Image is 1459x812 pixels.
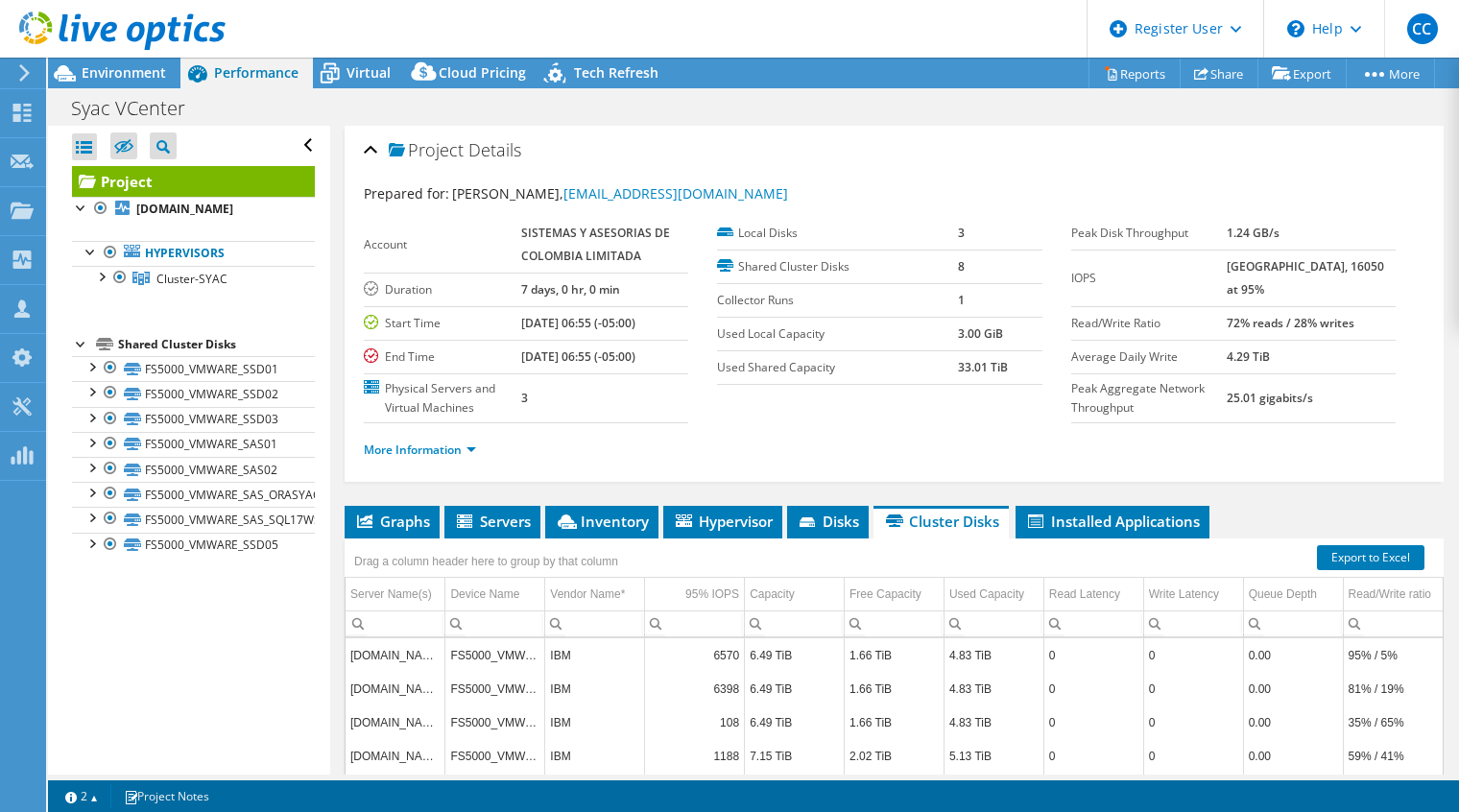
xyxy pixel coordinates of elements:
label: Start Time [364,314,521,333]
label: Average Daily Write [1071,347,1228,367]
span: Cluster-SYAC [156,271,227,287]
td: Column Capacity, Value 6.49 TiB [745,672,845,705]
td: Column Used Capacity, Filter cell [944,610,1043,636]
span: Cluster Disks [883,512,999,531]
span: CC [1407,13,1438,44]
td: Column Device Name, Value FS5000_VMWARE_SSD01 [445,638,545,672]
td: Column Used Capacity, Value 4.83 TiB [944,638,1043,672]
a: FS5000_VMWARE_SAS02 [72,457,315,482]
label: Duration [364,280,521,299]
td: Column Vendor Name*, Filter cell [545,610,645,636]
td: Column 95% IOPS, Value 2102 [645,773,745,806]
td: Column Free Capacity, Value 2.02 TiB [845,773,945,806]
td: Column Free Capacity, Value 1.66 TiB [845,672,945,705]
a: More Information [364,442,476,458]
td: Column Used Capacity, Value 5.13 TiB [944,773,1043,806]
label: Local Disks [717,224,957,243]
span: Project [389,141,464,160]
b: 72% reads / 28% writes [1227,315,1354,331]
div: Read/Write ratio [1349,583,1431,606]
a: FS5000_VMWARE_SSD01 [72,356,315,381]
td: Column Read/Write ratio, Value 95% / 5% [1343,638,1443,672]
td: Column Device Name, Value FS5000_VMWARE_SSD01 [445,672,545,705]
a: FS5000_VMWARE_SSD03 [72,407,315,432]
td: Column Read Latency, Value 0 [1043,739,1143,773]
td: Free Capacity Column [845,578,945,611]
a: FS5000_VMWARE_SAS01 [72,432,315,457]
td: Column Device Name, Value FS5000_VMWARE_SSD02 [445,739,545,773]
td: Column Vendor Name*, Value IBM [545,705,645,739]
b: 3.00 GiB [958,325,1003,342]
div: Drag a column header here to group by that column [349,548,623,575]
td: Column Vendor Name*, Value IBM [545,638,645,672]
td: Column Queue Depth, Value 0.00 [1243,739,1343,773]
span: Servers [454,512,531,531]
a: FS5000_VMWARE_SAS_SQL17WS16_DB [72,507,315,532]
td: Column Write Latency, Value 0 [1143,705,1243,739]
span: Graphs [354,512,430,531]
label: Read/Write Ratio [1071,314,1228,333]
label: Used Local Capacity [717,324,957,344]
label: Collector Runs [717,291,957,310]
td: Column Read/Write ratio, Value 35% / 65% [1343,705,1443,739]
svg: \n [1287,20,1304,37]
div: Server Name(s) [350,583,432,606]
div: Shared Cluster Disks [118,333,315,356]
td: Column Read Latency, Filter cell [1043,610,1143,636]
div: Free Capacity [849,583,921,606]
td: Column 95% IOPS, Filter cell [645,610,745,636]
b: SISTEMAS Y ASESORIAS DE COLOMBIA LIMITADA [521,225,670,264]
td: Column Write Latency, Value 0 [1143,638,1243,672]
span: Inventory [555,512,649,531]
a: FS5000_VMWARE_SSD05 [72,533,315,558]
a: Project [72,166,315,197]
td: Column Write Latency, Filter cell [1143,610,1243,636]
td: Column Device Name, Value FS5000_VMWARE_SSD01 [445,705,545,739]
div: Read Latency [1049,583,1120,606]
b: 25.01 gigabits/s [1227,390,1313,406]
label: End Time [364,347,521,367]
b: 1.24 GB/s [1227,225,1280,241]
td: Column Capacity, Value 7.15 TiB [745,739,845,773]
td: Column 95% IOPS, Value 6398 [645,672,745,705]
td: Queue Depth Column [1243,578,1343,611]
td: Column Capacity, Value 6.49 TiB [745,638,845,672]
b: 33.01 TiB [958,359,1008,375]
td: Column Read Latency, Value 0 [1043,638,1143,672]
span: [PERSON_NAME], [452,184,788,203]
td: Server Name(s) Column [346,578,445,611]
td: Column 95% IOPS, Value 108 [645,705,745,739]
b: [DOMAIN_NAME] [136,201,233,217]
span: Virtual [347,63,391,82]
td: Column Read Latency, Value 0 [1043,773,1143,806]
b: 8 [958,258,965,275]
td: Column Used Capacity, Value 4.83 TiB [944,705,1043,739]
a: FS5000_VMWARE_SSD02 [72,381,315,406]
td: Column Write Latency, Value 0 [1143,739,1243,773]
b: 3 [521,390,528,406]
label: IOPS [1071,269,1228,288]
td: Column Queue Depth, Filter cell [1243,610,1343,636]
b: 1 [958,292,965,308]
td: Column 95% IOPS, Value 1188 [645,739,745,773]
td: Column Queue Depth, Value 0.00 [1243,672,1343,705]
td: Column Server Name(s), Value esxi01.syac.bo.co [346,672,445,705]
td: Column Read/Write ratio, Value 81% / 19% [1343,672,1443,705]
td: Column Server Name(s), Value esxi02.syac.bo.co [346,638,445,672]
label: Peak Disk Throughput [1071,224,1228,243]
a: 2 [52,784,111,808]
td: Column Read/Write ratio, Value 59% / 41% [1343,739,1443,773]
td: Column Write Latency, Value 0 [1143,773,1243,806]
div: Capacity [750,583,795,606]
div: Write Latency [1149,583,1219,606]
b: [GEOGRAPHIC_DATA], 16050 at 95% [1227,258,1384,298]
td: Write Latency Column [1143,578,1243,611]
a: [DOMAIN_NAME] [72,197,315,222]
td: Column Free Capacity, Value 1.66 TiB [845,638,945,672]
td: Column Device Name, Filter cell [445,610,545,636]
td: Column Used Capacity, Value 4.83 TiB [944,672,1043,705]
td: Column Read/Write ratio, Value 57% / 43% [1343,773,1443,806]
td: Used Capacity Column [944,578,1043,611]
td: Vendor Name* Column [545,578,645,611]
a: More [1346,59,1435,88]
